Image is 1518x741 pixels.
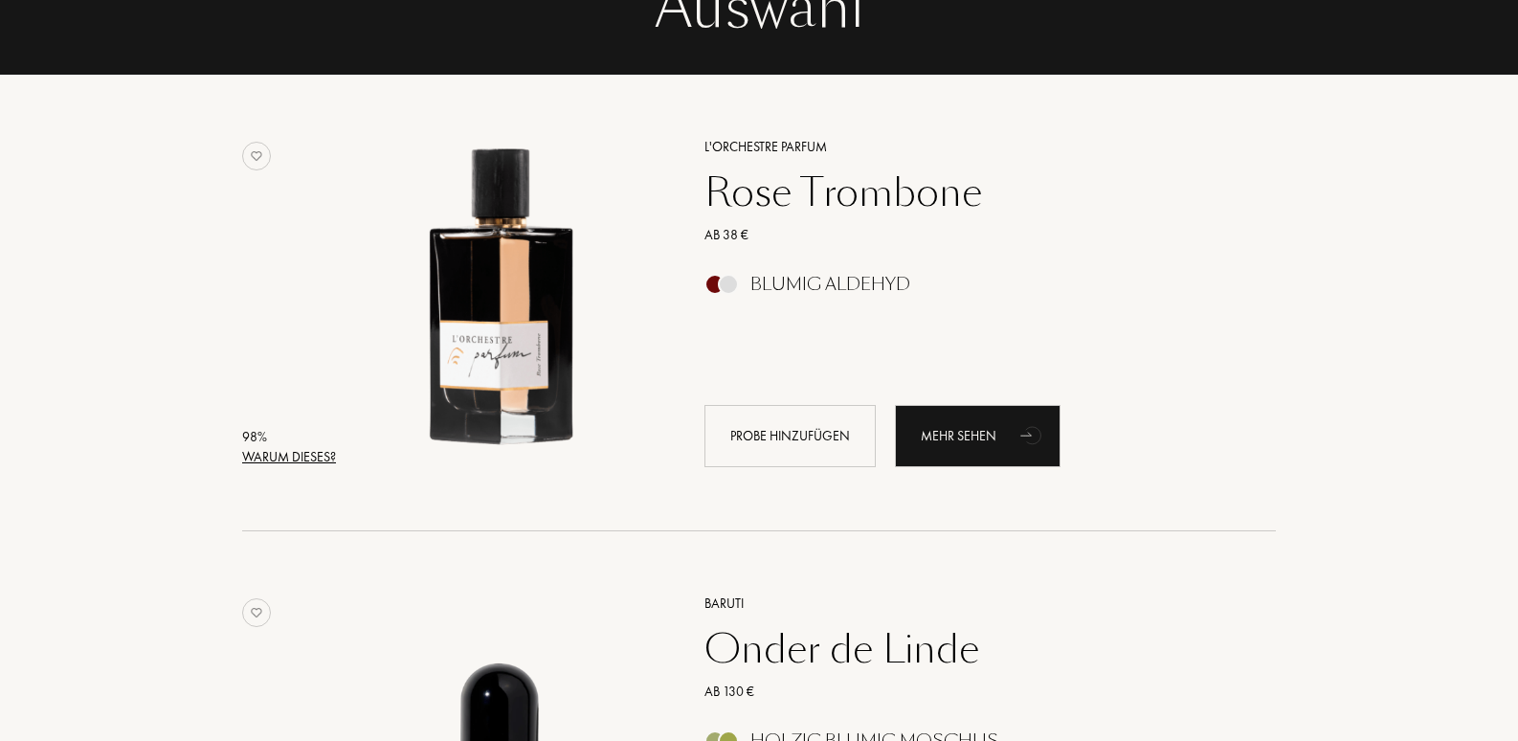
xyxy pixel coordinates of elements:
div: Warum dieses? [242,447,336,467]
img: no_like_p.png [242,142,271,170]
img: Rose Trombone L'Orchestre Parfum [341,134,659,453]
a: Ab 130 € [690,682,1248,702]
a: Baruti [690,594,1248,614]
a: Rose Trombone [690,169,1248,215]
a: Onder de Linde [690,626,1248,672]
div: Mehr sehen [895,405,1060,467]
a: Ab 38 € [690,225,1248,245]
div: Blumig Aldehyd [750,274,910,295]
a: Rose Trombone L'Orchestre Parfum [341,113,676,489]
a: L'Orchestre Parfum [690,137,1248,157]
div: animation [1014,415,1052,454]
div: 98 % [242,427,336,447]
a: Blumig Aldehyd [690,280,1248,300]
div: Probe hinzufügen [704,405,876,467]
img: no_like_p.png [242,598,271,627]
a: Mehr sehenanimation [895,405,1060,467]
